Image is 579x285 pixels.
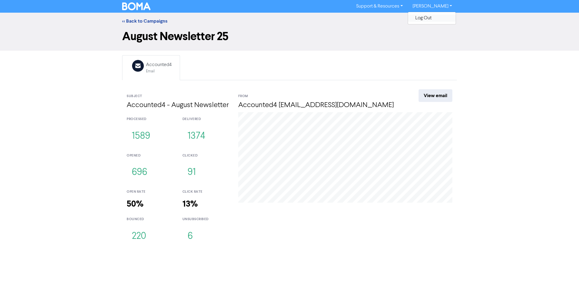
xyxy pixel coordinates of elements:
[127,117,173,122] div: processed
[351,2,408,11] a: Support & Resources
[127,153,173,158] div: opened
[146,68,172,74] div: Email
[146,61,172,68] div: Accounted4
[127,94,229,99] div: Subject
[122,18,167,24] a: << Back to Campaigns
[182,226,198,246] button: 6
[182,163,201,182] button: 91
[127,226,151,246] button: 220
[127,101,229,110] h4: Accounted4 - August Newsletter
[182,153,229,158] div: clicked
[122,2,150,10] img: BOMA Logo
[127,126,155,146] button: 1589
[127,199,144,209] strong: 50%
[122,30,457,43] h1: August Newsletter 25
[182,217,229,222] div: unsubscribed
[503,220,579,285] iframe: Chat Widget
[127,217,173,222] div: bounced
[182,126,210,146] button: 1374
[182,117,229,122] div: delivered
[182,199,198,209] strong: 13%
[419,89,452,102] a: View email
[238,94,397,99] div: From
[127,189,173,195] div: open rate
[182,189,229,195] div: click rate
[127,163,152,182] button: 696
[238,101,397,110] h4: Accounted4 [EMAIL_ADDRESS][DOMAIN_NAME]
[408,14,456,22] button: Log Out
[408,2,457,11] a: [PERSON_NAME]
